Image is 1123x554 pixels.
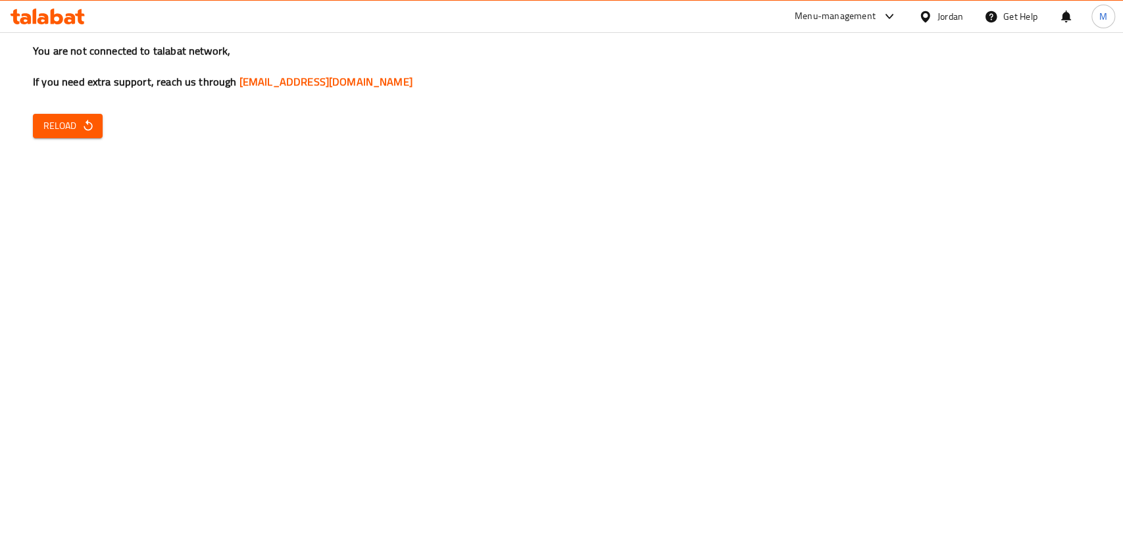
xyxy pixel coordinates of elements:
button: Reload [33,114,103,138]
h3: You are not connected to talabat network, If you need extra support, reach us through [33,43,1090,89]
span: M [1099,9,1107,24]
div: Jordan [937,9,963,24]
span: Reload [43,118,92,134]
a: [EMAIL_ADDRESS][DOMAIN_NAME] [239,72,412,91]
div: Menu-management [795,9,876,24]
